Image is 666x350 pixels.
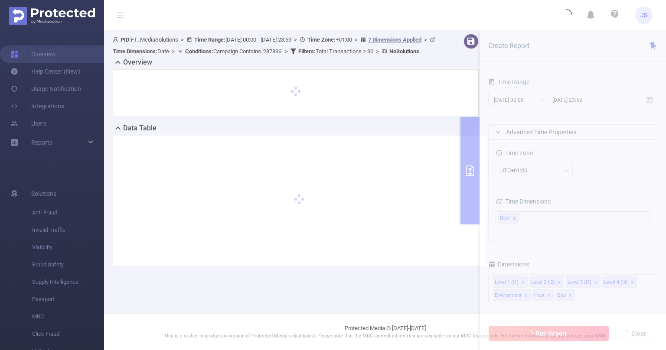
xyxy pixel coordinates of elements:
span: MRC [32,308,104,325]
img: Protected Media [9,7,95,25]
a: Help Center (New) [10,63,80,80]
footer: Protected Media © [DATE]-[DATE] [104,313,666,350]
span: Campaign Contains '287836' [185,48,282,55]
u: 7 Dimensions Applied [368,36,421,43]
a: Usage Notification [10,80,81,97]
p: This is a stable, in production version of Protected Media's dashboard. Please note that the MRC ... [126,333,644,340]
b: Time Zone: [307,36,336,43]
a: Users [10,115,46,132]
span: Visibility [32,239,104,256]
b: PID: [121,36,131,43]
span: Total Transactions ≥ 30 [298,48,373,55]
span: > [352,36,360,43]
span: FT_MediaSolutions [DATE] 00:00 - [DATE] 23:59 +01:00 [113,36,437,55]
h2: Overview [123,57,152,68]
span: Click Fraud [32,325,104,343]
h2: Data Table [123,123,157,133]
a: Integrations [10,97,64,115]
span: Invalid Traffic [32,221,104,239]
span: > [421,36,430,43]
span: Passport [32,291,104,308]
b: Time Dimensions : [113,48,157,55]
i: icon: loading [562,9,572,21]
b: Time Range: [194,36,225,43]
span: Date [113,48,169,55]
b: Filters : [298,48,316,55]
b: No Solutions [389,48,419,55]
span: > [291,36,300,43]
span: Solutions [31,185,56,202]
span: > [373,48,382,55]
span: > [282,48,291,55]
span: Reports [31,139,52,146]
span: Anti-Fraud [32,204,104,221]
a: Reports [31,134,52,151]
i: icon: user [113,37,121,42]
b: Conditions : [185,48,213,55]
span: > [178,36,186,43]
span: Brand Safety [32,256,104,273]
span: Supply Intelligence [32,273,104,291]
span: > [169,48,177,55]
a: Overview [10,45,56,63]
span: JS [640,6,647,24]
